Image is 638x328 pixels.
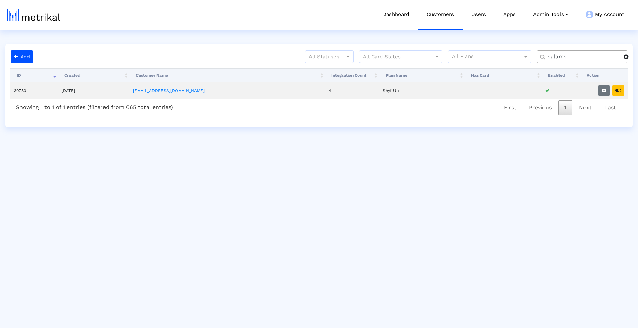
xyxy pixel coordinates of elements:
[452,52,524,61] input: All Plans
[363,52,426,61] input: All Card States
[58,82,130,99] td: [DATE]
[586,11,593,18] img: my-account-menu-icon.png
[465,68,542,82] th: Has Card: activate to sort column ascending
[130,68,325,82] th: Customer Name: activate to sort column ascending
[10,99,179,113] div: Showing 1 to 1 of 1 entries (filtered from 665 total entries)
[523,100,558,115] a: Previous
[10,68,58,82] th: ID: activate to sort column ascending
[379,82,465,99] td: ShyftUp
[498,100,522,115] a: First
[325,82,379,99] td: 4
[7,9,60,21] img: metrical-logo-light.png
[11,50,33,63] button: Add
[580,68,628,82] th: Action
[573,100,598,115] a: Next
[542,68,580,82] th: Enabled: activate to sort column ascending
[379,68,465,82] th: Plan Name: activate to sort column ascending
[598,100,622,115] a: Last
[558,100,572,115] a: 1
[543,53,624,60] input: Customer Name
[58,68,130,82] th: Created: activate to sort column ascending
[133,88,205,93] a: [EMAIL_ADDRESS][DOMAIN_NAME]
[325,68,379,82] th: Integration Count: activate to sort column ascending
[10,82,58,99] td: 30780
